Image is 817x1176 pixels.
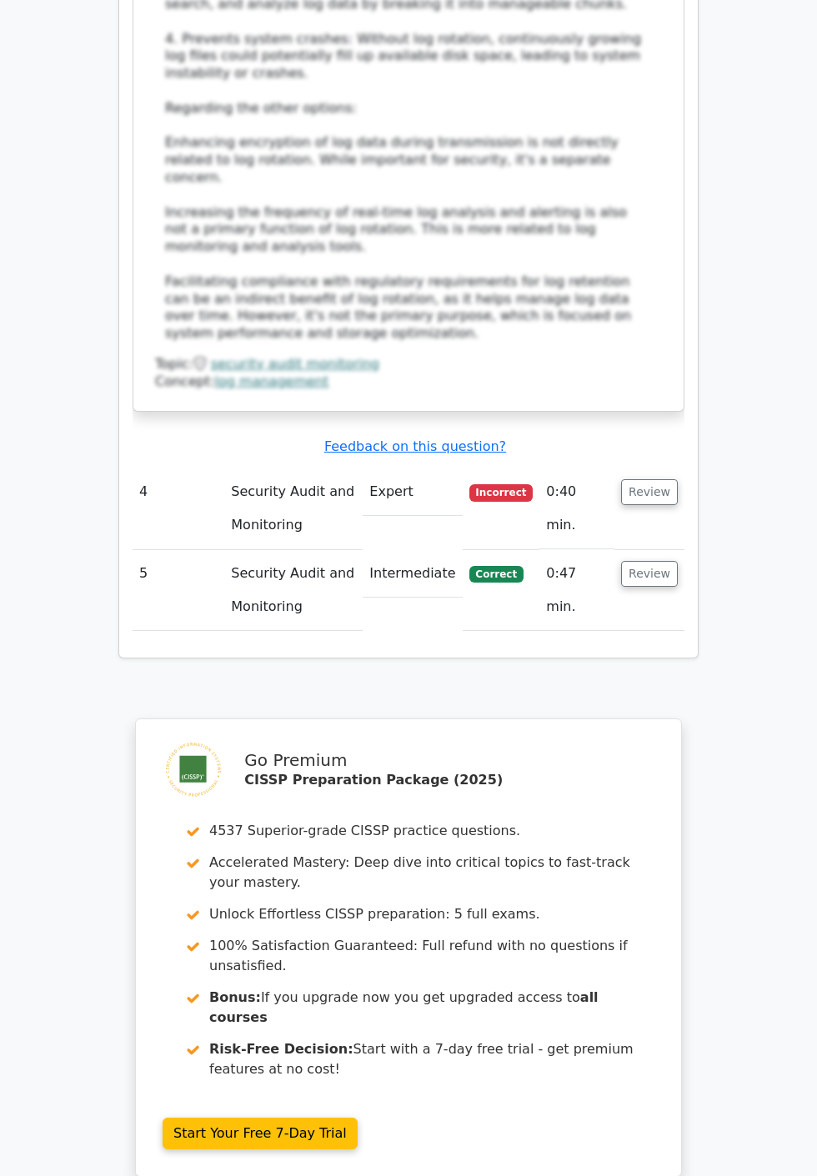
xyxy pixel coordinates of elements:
td: 0:40 min. [539,468,614,549]
a: Feedback on this question? [324,438,506,454]
td: 5 [133,550,224,631]
span: Correct [469,566,524,583]
td: Security Audit and Monitoring [224,550,363,631]
a: log management [215,373,329,389]
td: Security Audit and Monitoring [224,468,363,549]
span: Incorrect [469,484,534,501]
td: Intermediate [363,550,462,598]
div: Topic: [155,356,662,373]
button: Review [621,561,678,587]
td: 0:47 min. [539,550,614,631]
div: Concept: [155,373,662,391]
a: security audit monitoring [211,356,379,372]
td: Expert [363,468,462,516]
td: 4 [133,468,224,549]
a: Start Your Free 7-Day Trial [163,1118,358,1149]
button: Review [621,479,678,505]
